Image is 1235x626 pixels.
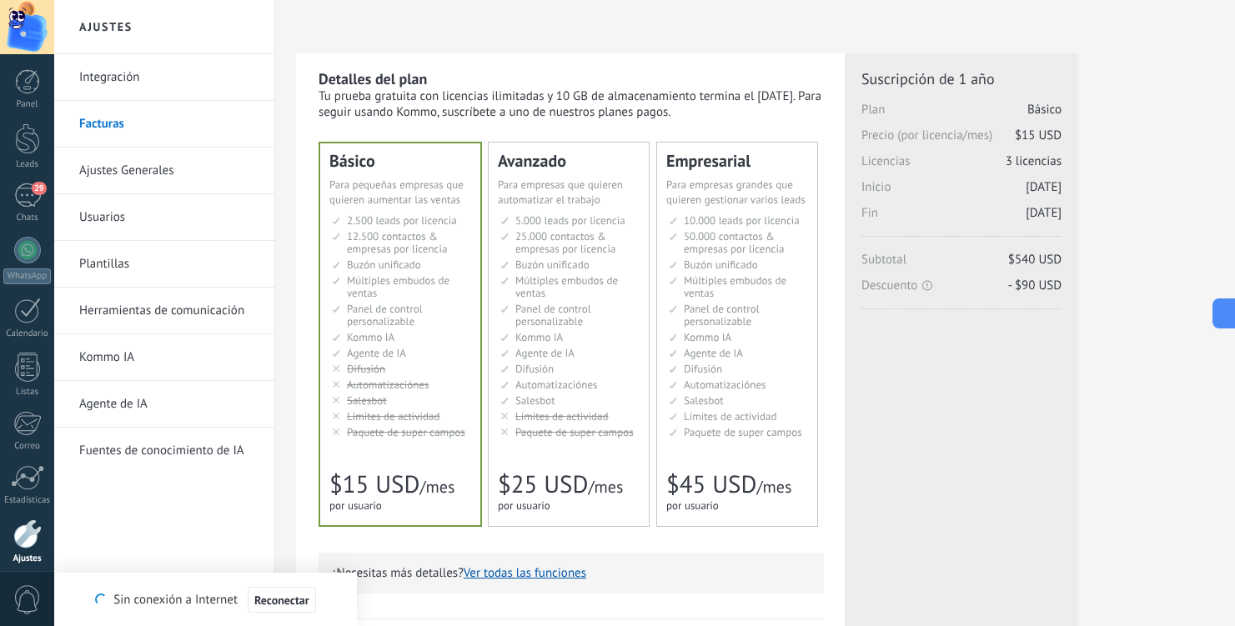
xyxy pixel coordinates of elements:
[515,273,618,300] span: Múltiples embudos de ventas
[684,330,731,344] span: Kommo IA
[347,378,429,392] span: Automatizaciónes
[3,268,51,284] div: WhatsApp
[515,346,575,360] span: Agente de IA
[684,362,722,376] span: Difusión
[3,328,52,339] div: Calendario
[79,381,258,428] a: Agente de IA
[666,178,806,207] span: Para empresas grandes que quieren gestionar varios leads
[347,302,423,328] span: Panel de control personalizable
[756,476,791,498] span: /mes
[3,495,52,506] div: Estadísticas
[861,205,1062,231] span: Fin
[1026,179,1062,195] span: [DATE]
[54,381,274,428] li: Agente de IA
[347,273,449,300] span: Múltiples embudos de ventas
[347,425,465,439] span: Paquete de super campos
[79,241,258,288] a: Plantillas
[79,288,258,334] a: Herramientas de comunicación
[861,153,1062,179] span: Licencias
[54,54,274,101] li: Integración
[1027,102,1062,118] span: Básico
[3,99,52,110] div: Panel
[319,69,427,88] b: Detalles del plan
[498,498,550,513] span: por usuario
[515,362,554,376] span: Difusión
[347,258,421,272] span: Buzón unificado
[79,428,258,474] a: Fuentes de conocimiento de IA
[95,586,315,613] div: Sin conexión a Internet
[79,101,258,148] a: Facturas
[1015,128,1062,143] span: $15 USD
[515,229,615,256] span: 25.000 contactos & empresas por licencia
[861,128,1062,153] span: Precio (por licencia/mes)
[3,213,52,223] div: Chats
[684,229,784,256] span: 50.000 contactos & empresas por licencia
[79,334,258,381] a: Kommo IA
[1008,252,1062,268] span: $540 USD
[254,594,309,606] span: Reconectar
[79,148,258,194] a: Ajustes Generales
[861,278,1062,293] span: Descuento
[515,302,591,328] span: Panel de control personalizable
[515,258,590,272] span: Buzón unificado
[331,565,811,581] p: ¿Necesitas más detalles?
[464,565,586,581] button: Ver todas las funciones
[347,393,387,408] span: Salesbot
[684,346,743,360] span: Agente de IA
[515,330,563,344] span: Kommo IA
[319,88,824,120] div: Tu prueba gratuita con licencias ilimitadas y 10 GB de almacenamiento termina el [DATE]. Para seg...
[515,213,625,228] span: 5.000 leads por licencia
[347,229,447,256] span: 12.500 contactos & empresas por licencia
[329,468,419,500] span: $15 USD
[79,54,258,101] a: Integración
[515,409,609,423] span: Límites de actividad
[347,409,440,423] span: Límites de actividad
[861,179,1062,205] span: Inicio
[347,213,457,228] span: 2.500 leads por licencia
[54,148,274,194] li: Ajustes Generales
[54,428,274,473] li: Fuentes de conocimiento de IA
[684,393,724,408] span: Salesbot
[3,159,52,170] div: Leads
[79,194,258,241] a: Usuarios
[3,387,52,398] div: Listas
[684,409,777,423] span: Límites de actividad
[498,468,588,500] span: $25 USD
[666,468,756,500] span: $45 USD
[1008,278,1062,293] span: - $90 USD
[666,498,719,513] span: por usuario
[32,182,46,195] span: 29
[1026,205,1062,221] span: [DATE]
[54,334,274,381] li: Kommo IA
[1006,153,1062,169] span: 3 licencias
[54,194,274,241] li: Usuarios
[498,153,640,169] div: Avanzado
[248,587,316,613] button: Reconectar
[684,425,802,439] span: Paquete de super campos
[684,378,766,392] span: Automatizaciónes
[515,425,634,439] span: Paquete de super campos
[419,476,454,498] span: /mes
[684,213,800,228] span: 10.000 leads por licencia
[347,330,394,344] span: Kommo IA
[329,153,471,169] div: Básico
[861,102,1062,128] span: Plan
[684,258,758,272] span: Buzón unificado
[347,362,385,376] span: Difusión
[347,346,406,360] span: Agente de IA
[3,553,52,564] div: Ajustes
[684,273,786,300] span: Múltiples embudos de ventas
[588,476,623,498] span: /mes
[54,101,274,148] li: Facturas
[54,288,274,334] li: Herramientas de comunicación
[861,252,1062,278] span: Subtotal
[329,178,464,207] span: Para pequeñas empresas que quieren aumentar las ventas
[3,441,52,452] div: Correo
[54,241,274,288] li: Plantillas
[515,378,598,392] span: Automatizaciónes
[666,153,808,169] div: Empresarial
[684,302,760,328] span: Panel de control personalizable
[329,498,382,513] span: por usuario
[861,69,1062,88] span: Suscripción de 1 año
[498,178,623,207] span: Para empresas que quieren automatizar el trabajo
